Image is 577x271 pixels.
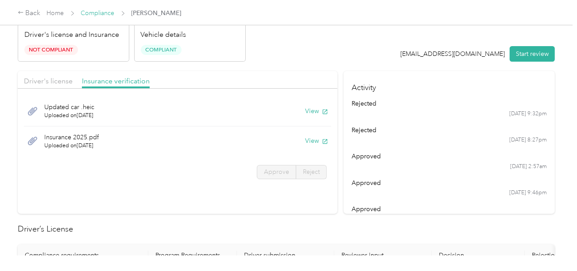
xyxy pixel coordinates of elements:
div: Back [18,8,41,19]
h2: Driver’s License [18,223,555,235]
span: Updated car .heic [44,102,94,112]
div: approved [352,178,547,188]
span: Insurance verification [82,77,150,85]
span: Uploaded on [DATE] [44,112,94,120]
h4: Activity [344,71,555,99]
time: [DATE] 9:32pm [509,110,547,118]
time: [DATE] 9:46pm [509,189,547,197]
span: Driver's license [24,77,73,85]
span: Approve [264,168,289,176]
div: [EMAIL_ADDRESS][DOMAIN_NAME] [401,49,505,59]
div: approved [352,152,547,161]
div: approved [352,204,547,214]
p: Vehicle details [141,30,186,40]
th: Driver submission [237,244,334,267]
span: [PERSON_NAME] [132,8,182,18]
time: [DATE] 8:27pm [509,136,547,144]
span: Reject [303,168,320,176]
time: [DATE] 2:57am [510,163,547,171]
button: Start review [510,46,555,62]
p: Driver's license and Insurance [24,30,119,40]
a: Home [47,9,64,17]
th: Decision [432,244,525,267]
iframe: Everlance-gr Chat Button Frame [527,221,577,271]
span: Insurance 2025.pdf [44,133,99,142]
span: Not Compliant [24,45,78,55]
th: Reviewer input [334,244,432,267]
th: Compliance requirements [18,244,148,267]
div: rejected [352,99,547,108]
th: Program Requirements [148,244,237,267]
button: View [305,136,328,145]
button: View [305,106,328,116]
div: rejected [352,126,547,135]
span: Uploaded on [DATE] [44,142,99,150]
a: Compliance [81,9,115,17]
span: Compliant [141,45,182,55]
